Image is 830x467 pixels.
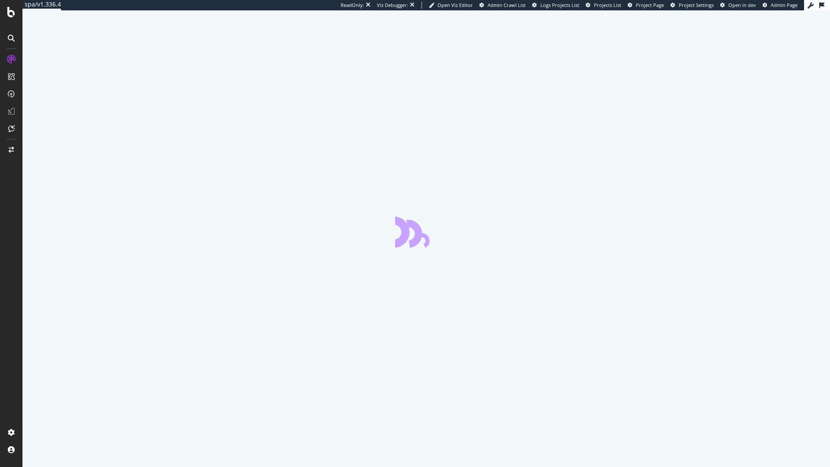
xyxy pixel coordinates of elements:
[679,2,714,8] span: Project Settings
[479,2,526,9] a: Admin Crawl List
[771,2,798,8] span: Admin Page
[636,2,664,8] span: Project Page
[728,2,756,8] span: Open in dev
[720,2,756,9] a: Open in dev
[488,2,526,8] span: Admin Crawl List
[586,2,621,9] a: Projects List
[377,2,408,9] div: Viz Debugger:
[628,2,664,9] a: Project Page
[429,2,473,9] a: Open Viz Editor
[670,2,714,9] a: Project Settings
[763,2,798,9] a: Admin Page
[437,2,473,8] span: Open Viz Editor
[341,2,364,9] div: ReadOnly:
[540,2,579,8] span: Logs Projects List
[532,2,579,9] a: Logs Projects List
[594,2,621,8] span: Projects List
[395,216,457,248] div: animation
